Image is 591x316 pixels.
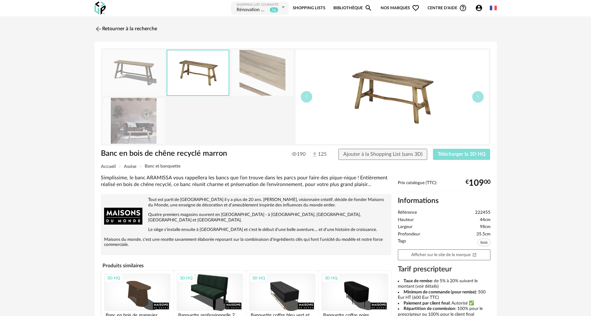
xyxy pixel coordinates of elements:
[101,149,260,159] h1: Banc en bois de chêne recyclé marron
[472,252,477,257] span: Open In New icon
[296,50,489,144] img: banc-en-bois-de-chene-recycle-marron-1000-10-30-222455_1.jpg
[398,301,490,306] li: : Autorisé ✅
[365,4,372,12] span: Magnify icon
[338,149,427,160] button: Ajouter à la Shopping List (sans 3D)
[101,175,391,188] div: Simplissime, le banc ARAMISSA vous rappellera les bancs que l’on trouve dans les parcs pour faire...
[398,196,490,205] h2: Informations
[433,149,490,160] button: Télécharger la 3D HQ
[101,261,391,270] h4: Produits similaires
[95,25,102,33] img: svg+xml;base64,PHN2ZyB3aWR0aD0iMjQiIGhlaWdodD0iMjQiIHZpZXdCb3g9IjAgMCAyNCAyNCIgZmlsbD0ibm9uZSIgeG...
[269,7,278,13] sup: 56
[124,164,136,169] span: Assise
[104,237,388,248] p: Maisons du monde, c'est une recette savamment élaborée reposant sur la combinaison d'ingrédients ...
[237,7,268,13] div: Rénovation maison MURAT
[398,232,420,237] span: Profondeur
[177,274,195,282] div: 3D HQ
[249,274,268,282] div: 3D HQ
[333,1,372,15] a: BibliothèqueMagnify icon
[322,274,340,282] div: 3D HQ
[398,224,413,230] span: Largeur
[490,4,497,11] img: fr
[404,290,476,294] b: Minimum de commande (pour remise)
[475,4,483,12] span: Account Circle icon
[469,181,484,186] span: 109
[292,151,306,157] span: 190
[101,164,490,169] div: Breadcrumb
[480,217,490,223] span: 44cm
[101,164,116,169] span: Accueil
[398,210,417,216] span: Référence
[398,180,490,192] div: Prix catalogue (TTC):
[167,50,229,95] img: banc-en-bois-de-chene-recycle-marron-1000-10-30-222455_1.jpg
[404,279,432,283] b: Taux de remise
[293,1,325,15] a: Shopping Lists
[343,152,422,157] span: Ajouter à la Shopping List (sans 3D)
[459,4,467,12] span: Help Circle Outline icon
[311,151,327,158] span: 125
[404,301,450,305] b: Paiement par client final
[381,1,420,15] span: Nos marques
[95,2,106,15] img: OXP
[398,249,490,261] a: Afficher sur le site de la marqueOpen In New icon
[478,239,490,246] span: bois
[104,212,388,223] p: Quatre premiers magasins ouvrent en [GEOGRAPHIC_DATA] - à [GEOGRAPHIC_DATA], [GEOGRAPHIC_DATA], [...
[104,274,123,282] div: 3D HQ
[480,224,490,230] span: 98cm
[412,4,420,12] span: Heart Outline icon
[145,164,180,169] span: Banc et banquette
[398,278,490,290] li: : de 5% à 20% suivant le montant (voir détails)
[438,152,486,157] span: Télécharger la 3D HQ
[476,232,490,237] span: 35.5cm
[428,4,467,12] span: Centre d'aideHelp Circle Outline icon
[104,197,142,235] img: brand logo
[95,22,157,36] a: Retourner à la recherche
[398,239,406,248] span: Tags
[466,181,490,186] div: € 00
[103,98,165,143] img: banc-en-bois-de-chene-recycle-marron-1000-10-30-222455_8.jpg
[404,306,455,311] b: Répartition de commission
[475,210,490,216] span: 222455
[398,290,490,301] li: : 500 Eur HT (600 Eur TTC)
[231,50,293,96] img: banc-en-bois-de-chene-recycle-marron-1000-10-30-222455_3.jpg
[237,3,280,7] div: Shopping List courante
[103,50,165,96] img: thumbnail.png
[398,265,490,274] h3: Tarif prescripteur
[398,217,414,223] span: Hauteur
[104,197,388,208] p: Tout est parti de [GEOGRAPHIC_DATA] il y a plus de 20 ans. [PERSON_NAME], visionnaire créatif, dé...
[311,151,318,158] img: Téléchargements
[475,4,486,12] span: Account Circle icon
[104,227,388,233] p: Le siège s'installe ensuite à [GEOGRAPHIC_DATA] et c'est le début d'une belle aventure.... et d'u...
